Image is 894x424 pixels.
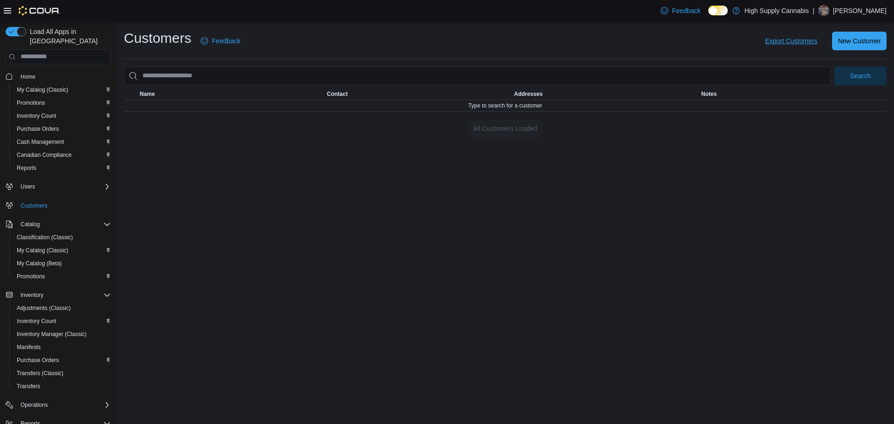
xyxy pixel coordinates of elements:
span: Inventory Count [13,110,111,121]
span: Classification (Classic) [17,234,73,241]
a: Inventory Manager (Classic) [13,329,90,340]
span: Dark Mode [708,15,709,16]
button: Manifests [9,341,115,354]
span: Inventory [17,289,111,301]
button: Classification (Classic) [9,231,115,244]
span: My Catalog (Classic) [13,245,111,256]
button: Transfers (Classic) [9,367,115,380]
button: Inventory Count [9,109,115,122]
span: Transfers (Classic) [17,370,63,377]
button: Promotions [9,96,115,109]
button: Export Customers [761,32,821,50]
a: Reports [13,162,40,174]
button: Users [2,180,115,193]
button: Operations [17,399,52,411]
span: Inventory Count [17,112,56,120]
span: Feedback [672,6,700,15]
span: Purchase Orders [17,125,59,133]
a: Feedback [197,32,244,50]
span: Canadian Compliance [17,151,72,159]
a: Purchase Orders [13,123,63,135]
button: Purchase Orders [9,122,115,135]
span: Promotions [13,271,111,282]
a: Customers [17,200,51,211]
span: Addresses [514,90,542,98]
button: Search [834,67,887,85]
a: My Catalog (Beta) [13,258,66,269]
button: My Catalog (Classic) [9,244,115,257]
span: My Catalog (Beta) [17,260,62,267]
span: Inventory Manager (Classic) [13,329,111,340]
button: Operations [2,398,115,411]
span: My Catalog (Classic) [13,84,111,95]
span: All Customers Loaded [473,124,537,133]
button: My Catalog (Classic) [9,83,115,96]
a: My Catalog (Classic) [13,84,72,95]
button: New Customer [832,32,887,50]
span: Manifests [17,343,41,351]
span: Feedback [212,36,240,46]
button: Adjustments (Classic) [9,302,115,315]
span: My Catalog (Classic) [17,247,68,254]
span: Transfers (Classic) [13,368,111,379]
span: Operations [17,399,111,411]
p: High Supply Cannabis [745,5,809,16]
button: Users [17,181,39,192]
button: Purchase Orders [9,354,115,367]
span: Cash Management [17,138,64,146]
span: Adjustments (Classic) [13,303,111,314]
button: Inventory Count [9,315,115,328]
a: Manifests [13,342,44,353]
button: All Customers Loaded [467,119,543,138]
span: My Catalog (Beta) [13,258,111,269]
img: Cova [19,6,60,15]
button: Home [2,70,115,83]
span: Promotions [13,97,111,108]
span: Export Customers [765,36,817,46]
span: Catalog [20,221,40,228]
a: Home [17,71,39,82]
button: Inventory [2,289,115,302]
span: New Customer [838,36,881,46]
span: Adjustments (Classic) [17,304,71,312]
a: Promotions [13,97,49,108]
a: Inventory Count [13,110,60,121]
span: Customers [17,200,111,211]
span: Catalog [17,219,111,230]
button: Canadian Compliance [9,148,115,162]
a: Transfers (Classic) [13,368,67,379]
span: Inventory Manager (Classic) [17,330,87,338]
span: Transfers [13,381,111,392]
span: Users [17,181,111,192]
span: Load All Apps in [GEOGRAPHIC_DATA] [26,27,111,46]
button: Promotions [9,270,115,283]
a: Feedback [657,1,704,20]
span: Purchase Orders [13,355,111,366]
span: My Catalog (Classic) [17,86,68,94]
p: [PERSON_NAME] [833,5,887,16]
button: Inventory Manager (Classic) [9,328,115,341]
a: Transfers [13,381,44,392]
span: Promotions [17,99,45,107]
span: Inventory [20,291,43,299]
span: Search [850,71,871,81]
a: Adjustments (Classic) [13,303,74,314]
span: Inventory Count [13,316,111,327]
button: My Catalog (Beta) [9,257,115,270]
span: Notes [701,90,717,98]
span: Contact [327,90,348,98]
a: Promotions [13,271,49,282]
span: Manifests [13,342,111,353]
button: Reports [9,162,115,175]
a: Inventory Count [13,316,60,327]
span: Customers [20,202,47,209]
div: Andy Froneman-Delawski [818,5,829,16]
span: Classification (Classic) [13,232,111,243]
span: Canadian Compliance [13,149,111,161]
span: Reports [17,164,36,172]
h1: Customers [124,29,191,47]
span: Purchase Orders [13,123,111,135]
a: Classification (Classic) [13,232,77,243]
a: Canadian Compliance [13,149,75,161]
span: Type to search for a customer [468,102,542,109]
